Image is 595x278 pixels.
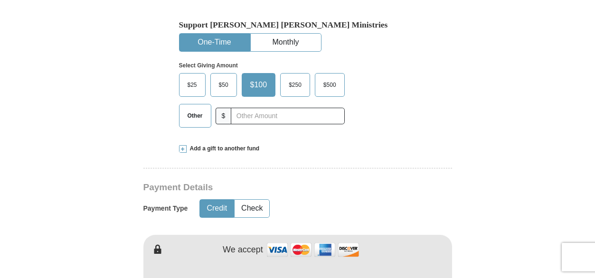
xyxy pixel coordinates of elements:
[231,108,344,124] input: Other Amount
[143,204,188,213] h5: Payment Type
[187,145,260,153] span: Add a gift to another fund
[200,200,234,217] button: Credit
[223,245,263,255] h4: We accept
[251,34,321,51] button: Monthly
[214,78,233,92] span: $50
[246,78,272,92] span: $100
[179,34,250,51] button: One-Time
[183,109,208,123] span: Other
[319,78,341,92] span: $500
[284,78,306,92] span: $250
[216,108,232,124] span: $
[265,240,360,260] img: credit cards accepted
[179,62,238,69] strong: Select Giving Amount
[179,20,416,30] h5: Support [PERSON_NAME] [PERSON_NAME] Ministries
[235,200,269,217] button: Check
[183,78,202,92] span: $25
[143,182,386,193] h3: Payment Details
